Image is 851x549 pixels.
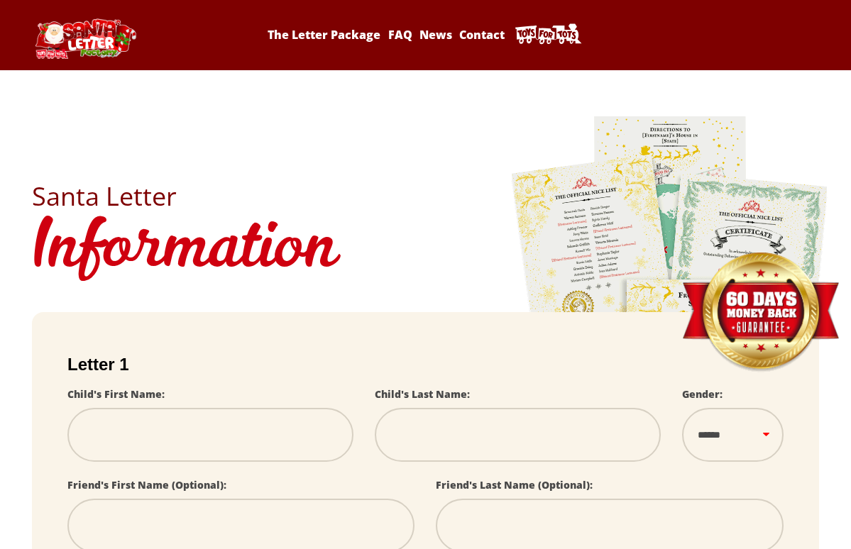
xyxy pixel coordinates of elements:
[436,478,593,492] label: Friend's Last Name (Optional):
[681,252,840,373] img: Money Back Guarantee
[457,27,507,43] a: Contact
[67,355,784,375] h2: Letter 1
[385,27,414,43] a: FAQ
[417,27,454,43] a: News
[510,114,830,511] img: letters.png
[32,184,819,209] h2: Santa Letter
[67,387,165,401] label: Child's First Name:
[32,209,819,291] h1: Information
[375,387,470,401] label: Child's Last Name:
[682,387,723,401] label: Gender:
[32,18,138,59] img: Santa Letter Logo
[67,478,226,492] label: Friend's First Name (Optional):
[265,27,383,43] a: The Letter Package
